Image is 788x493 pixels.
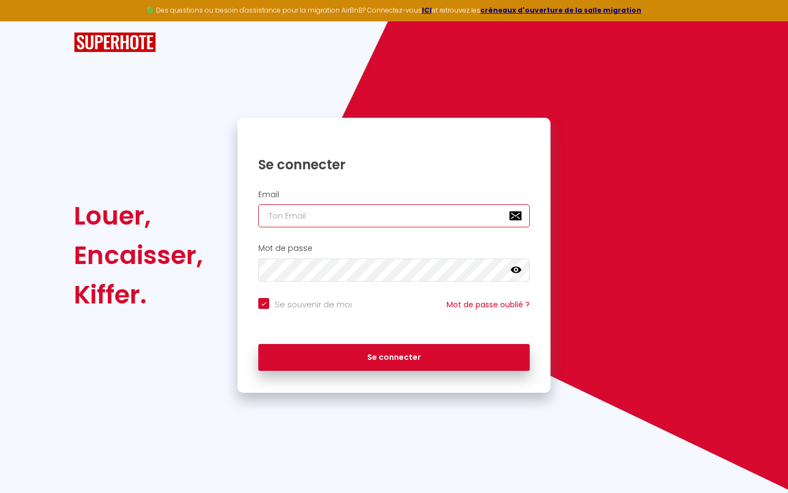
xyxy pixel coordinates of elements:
[447,299,530,310] a: Mot de passe oublié ?
[258,156,530,173] h1: Se connecter
[258,244,530,253] h2: Mot de passe
[9,4,42,37] button: Ouvrir le widget de chat LiveChat
[258,344,530,371] button: Se connecter
[480,5,641,15] a: créneaux d'ouverture de la salle migration
[74,196,203,236] div: Louer,
[74,32,156,53] img: SuperHote logo
[74,275,203,314] div: Kiffer.
[258,190,530,199] h2: Email
[258,204,530,227] input: Ton Email
[74,236,203,275] div: Encaisser,
[422,5,432,15] a: ICI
